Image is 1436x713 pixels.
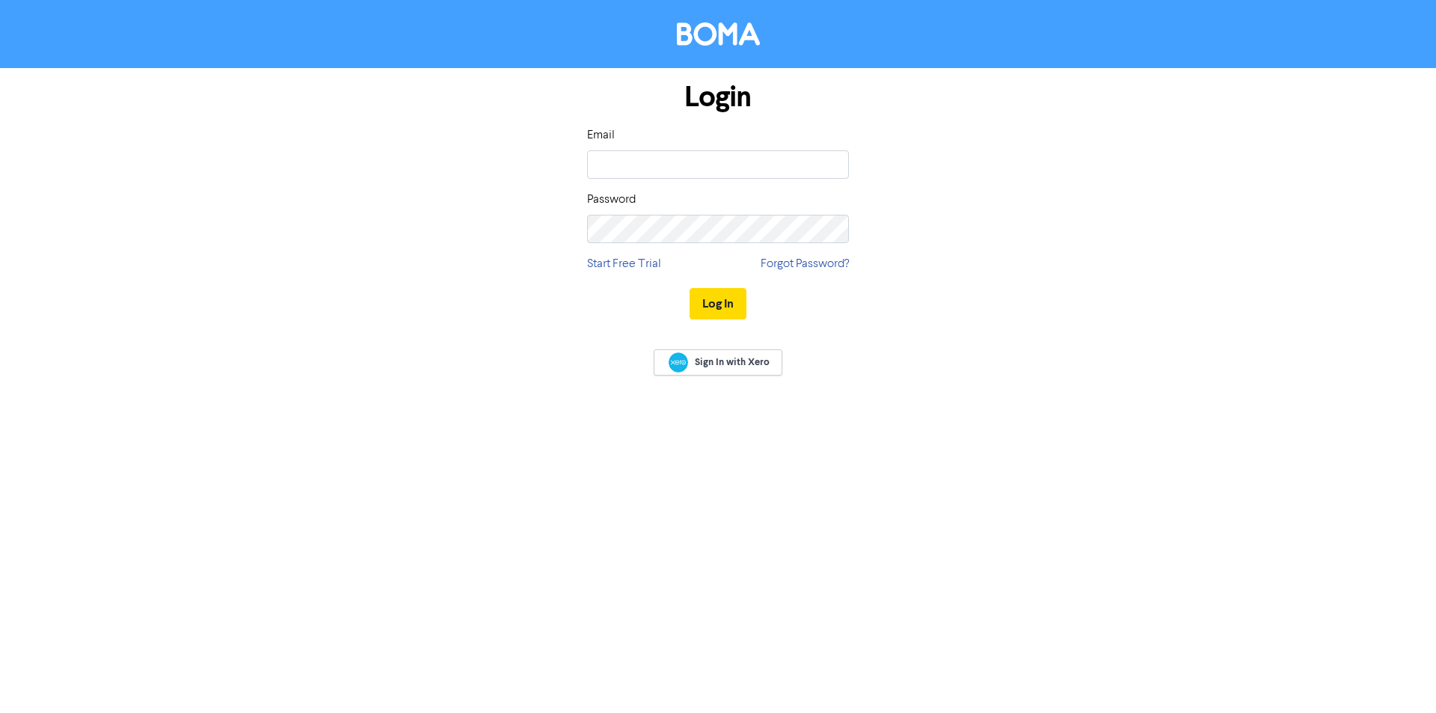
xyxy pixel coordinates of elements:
[587,191,636,209] label: Password
[587,255,661,273] a: Start Free Trial
[695,355,770,369] span: Sign In with Xero
[690,288,746,319] button: Log In
[654,349,782,376] a: Sign In with Xero
[677,22,760,46] img: BOMA Logo
[587,126,615,144] label: Email
[761,255,849,273] a: Forgot Password?
[1361,641,1436,713] iframe: Chat Widget
[587,80,849,114] h1: Login
[669,352,688,373] img: Xero logo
